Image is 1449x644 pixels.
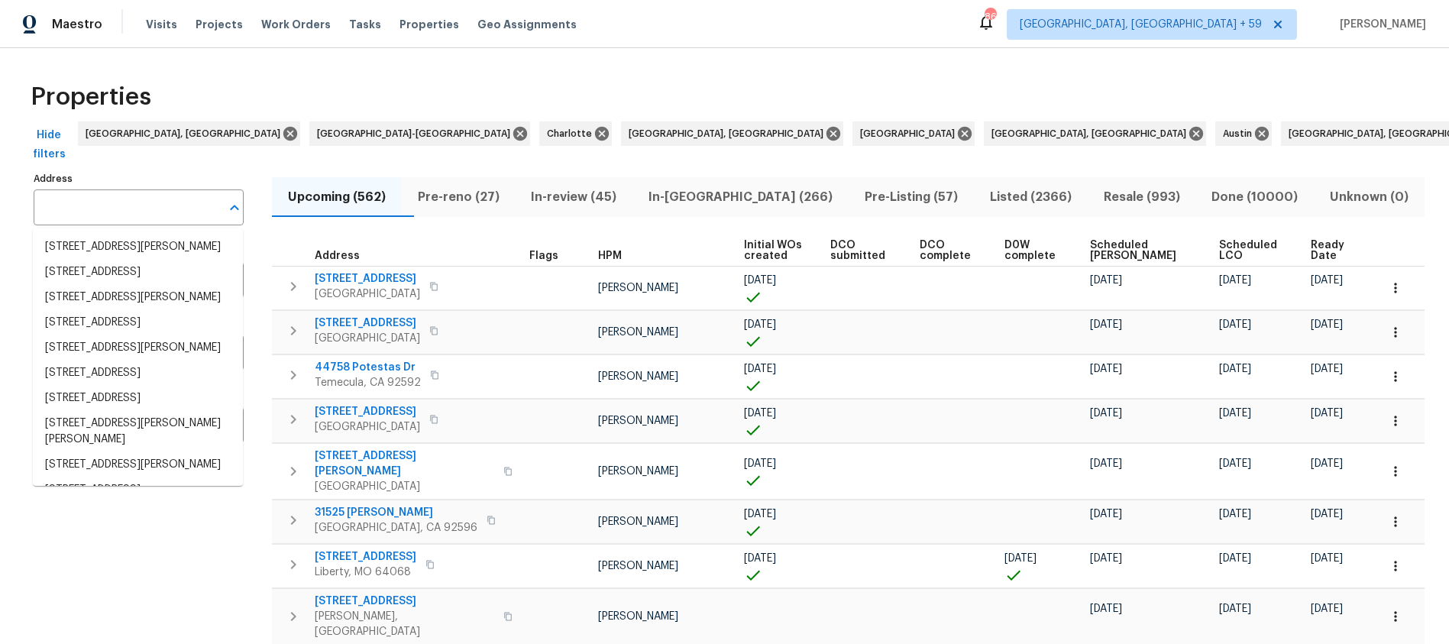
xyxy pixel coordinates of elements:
[858,186,965,208] span: Pre-Listing (57)
[744,509,776,519] span: [DATE]
[31,126,67,163] span: Hide filters
[1219,604,1251,614] span: [DATE]
[830,240,893,261] span: DCO submitted
[224,197,245,218] button: Close
[1323,186,1415,208] span: Unknown (0)
[920,240,978,261] span: DCO complete
[1219,553,1251,564] span: [DATE]
[33,452,243,477] li: [STREET_ADDRESS][PERSON_NAME]
[1223,126,1258,141] span: Austin
[33,285,243,310] li: [STREET_ADDRESS][PERSON_NAME]
[1219,319,1251,330] span: [DATE]
[1219,240,1285,261] span: Scheduled LCO
[598,283,678,293] span: [PERSON_NAME]
[1004,553,1037,564] span: [DATE]
[1334,17,1426,32] span: [PERSON_NAME]
[598,466,678,477] span: [PERSON_NAME]
[744,319,776,330] span: [DATE]
[1090,458,1122,469] span: [DATE]
[1020,17,1262,32] span: [GEOGRAPHIC_DATA], [GEOGRAPHIC_DATA] + 59
[1090,408,1122,419] span: [DATE]
[349,19,381,30] span: Tasks
[196,17,243,32] span: Projects
[744,458,776,469] span: [DATE]
[411,186,506,208] span: Pre-reno (27)
[598,327,678,338] span: [PERSON_NAME]
[477,17,577,32] span: Geo Assignments
[33,235,243,260] li: [STREET_ADDRESS][PERSON_NAME]
[629,126,830,141] span: [GEOGRAPHIC_DATA], [GEOGRAPHIC_DATA]
[525,186,624,208] span: In-review (45)
[315,609,494,639] span: [PERSON_NAME], [GEOGRAPHIC_DATA]
[1090,509,1122,519] span: [DATE]
[34,174,244,183] label: Address
[598,561,678,571] span: [PERSON_NAME]
[34,189,221,225] input: Search ...
[1090,364,1122,374] span: [DATE]
[1219,408,1251,419] span: [DATE]
[598,251,622,261] span: HPM
[598,516,678,527] span: [PERSON_NAME]
[744,364,776,374] span: [DATE]
[1311,364,1343,374] span: [DATE]
[642,186,839,208] span: In-[GEOGRAPHIC_DATA] (266)
[315,331,420,346] span: [GEOGRAPHIC_DATA]
[1311,553,1343,564] span: [DATE]
[1090,275,1122,286] span: [DATE]
[860,126,961,141] span: [GEOGRAPHIC_DATA]
[315,404,420,419] span: [STREET_ADDRESS]
[281,186,393,208] span: Upcoming (562)
[315,565,416,580] span: Liberty, MO 64068
[744,408,776,419] span: [DATE]
[983,186,1079,208] span: Listed (2366)
[1219,364,1251,374] span: [DATE]
[315,419,420,435] span: [GEOGRAPHIC_DATA]
[315,251,360,261] span: Address
[33,260,243,285] li: [STREET_ADDRESS]
[315,375,421,390] span: Temecula, CA 92592
[1097,186,1187,208] span: Resale (993)
[86,126,286,141] span: [GEOGRAPHIC_DATA], [GEOGRAPHIC_DATA]
[315,505,477,520] span: 31525 [PERSON_NAME]
[33,310,243,335] li: [STREET_ADDRESS]
[1311,275,1343,286] span: [DATE]
[33,386,243,411] li: [STREET_ADDRESS]
[1311,240,1353,261] span: Ready Date
[315,549,416,565] span: [STREET_ADDRESS]
[1311,458,1343,469] span: [DATE]
[991,126,1192,141] span: [GEOGRAPHIC_DATA], [GEOGRAPHIC_DATA]
[598,371,678,382] span: [PERSON_NAME]
[1004,240,1063,261] span: D0W complete
[1090,319,1122,330] span: [DATE]
[744,553,776,564] span: [DATE]
[315,594,494,609] span: [STREET_ADDRESS]
[315,479,494,494] span: [GEOGRAPHIC_DATA]
[529,251,558,261] span: Flags
[33,411,243,452] li: [STREET_ADDRESS][PERSON_NAME][PERSON_NAME]
[31,89,151,105] span: Properties
[852,121,975,146] div: [GEOGRAPHIC_DATA]
[52,17,102,32] span: Maestro
[315,520,477,536] span: [GEOGRAPHIC_DATA], CA 92596
[1090,240,1194,261] span: Scheduled [PERSON_NAME]
[1219,275,1251,286] span: [DATE]
[1311,319,1343,330] span: [DATE]
[317,126,516,141] span: [GEOGRAPHIC_DATA]-[GEOGRAPHIC_DATA]
[1219,458,1251,469] span: [DATE]
[1311,604,1343,614] span: [DATE]
[1311,408,1343,419] span: [DATE]
[309,121,530,146] div: [GEOGRAPHIC_DATA]-[GEOGRAPHIC_DATA]
[1219,509,1251,519] span: [DATE]
[146,17,177,32] span: Visits
[33,477,243,503] li: [STREET_ADDRESS]
[78,121,300,146] div: [GEOGRAPHIC_DATA], [GEOGRAPHIC_DATA]
[598,611,678,622] span: [PERSON_NAME]
[1205,186,1305,208] span: Done (10000)
[621,121,843,146] div: [GEOGRAPHIC_DATA], [GEOGRAPHIC_DATA]
[1215,121,1272,146] div: Austin
[598,416,678,426] span: [PERSON_NAME]
[744,240,805,261] span: Initial WOs created
[1311,509,1343,519] span: [DATE]
[539,121,612,146] div: Charlotte
[33,361,243,386] li: [STREET_ADDRESS]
